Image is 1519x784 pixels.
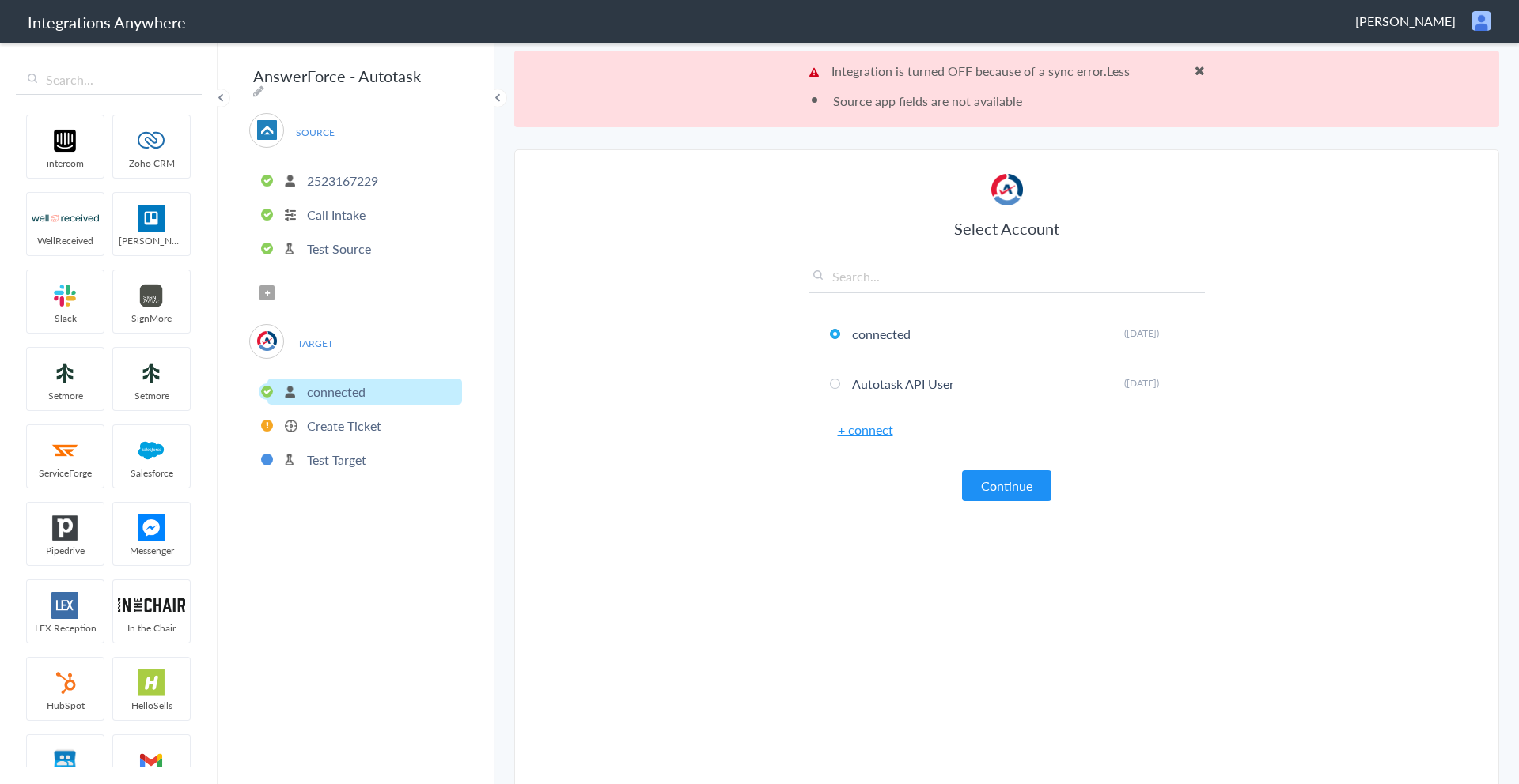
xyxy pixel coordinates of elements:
[118,282,185,309] img: signmore-logo.png
[27,544,104,557] span: Pipedrive
[27,234,104,247] span: WellReceived
[16,65,202,95] input: Search...
[809,267,1205,293] input: Search...
[113,156,190,170] span: Zoho CRM
[1124,326,1159,340] span: ([DATE])
[307,383,366,401] p: connected
[113,544,190,557] span: Messenger
[118,127,185,154] img: zoho-logo.svg
[27,311,104,325] span: Slack
[1124,376,1159,390] span: ([DATE])
[809,62,1205,80] p: Integration is turned OFF because of a sync error.
[1355,12,1456,30] span: [PERSON_NAME]
[113,389,190,402] span: Setmore
[32,127,99,154] img: intercom-logo.svg
[113,234,190,247] span: [PERSON_NAME]
[838,420,893,439] a: + connect
[285,333,345,354] span: TARGET
[991,174,1023,205] img: autotask.png
[118,747,185,774] img: gmail-logo.svg
[307,416,381,435] p: Create Ticket
[32,669,99,696] img: hubspot-logo.svg
[32,592,99,619] img: lex-app-logo.svg
[32,205,99,232] img: wr-logo.svg
[27,466,104,480] span: ServiceForge
[27,621,104,635] span: LEX Reception
[32,437,99,464] img: serviceforge-icon.png
[113,621,190,635] span: In the Chair
[118,592,185,619] img: inch-logo.svg
[27,389,104,402] span: Setmore
[257,331,277,351] img: autotask.png
[307,205,366,224] p: Call Intake
[32,747,99,774] img: googleContact_logo.png
[285,122,345,143] span: SOURCE
[1472,11,1491,31] img: user.png
[1107,62,1130,80] a: Less
[118,360,185,386] img: setmoreNew.jpg
[113,699,190,712] span: HelloSells
[113,311,190,325] span: SignMore
[118,437,185,464] img: salesforce-logo.svg
[32,514,99,541] img: pipedrive.png
[118,669,185,696] img: hs-app-logo.svg
[962,470,1051,501] button: Continue
[113,466,190,480] span: Salesforce
[32,360,99,386] img: setmoreNew.jpg
[307,239,371,258] p: Test Source
[118,514,185,541] img: FBM.png
[307,171,378,190] p: 2523167229
[27,699,104,712] span: HubSpot
[28,11,186,33] h1: Integrations Anywhere
[118,205,185,232] img: trello.png
[307,450,366,469] p: Test Target
[27,156,104,170] span: intercom
[257,120,277,140] img: af-app-logo.svg
[32,282,99,309] img: slack-logo.svg
[809,217,1205,239] h3: Select Account
[809,92,1205,110] li: Source app fields are not available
